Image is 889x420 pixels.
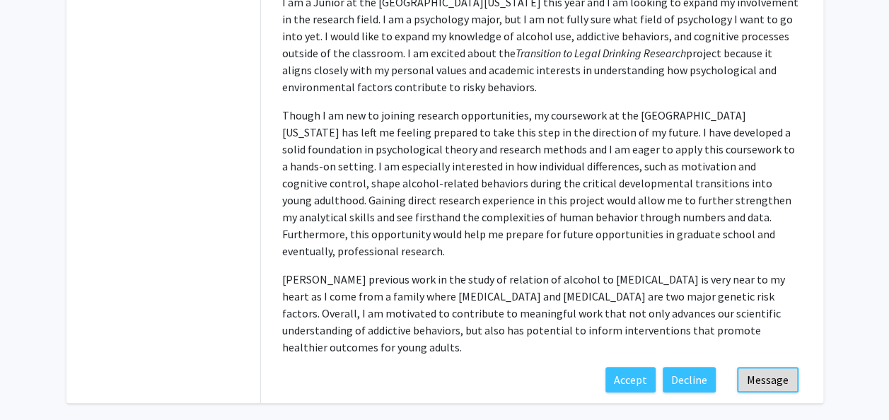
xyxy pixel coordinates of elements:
[11,356,60,409] iframe: Chat
[516,46,686,60] em: Transition to Legal Drinking Research
[663,367,716,392] button: Decline
[282,271,802,356] p: [PERSON_NAME] previous work in the study of relation of alcohol to [MEDICAL_DATA] is very near to...
[282,107,802,259] p: Though I am new to joining research opportunities, my coursework at the [GEOGRAPHIC_DATA][US_STAT...
[737,367,798,392] button: Message
[605,367,656,392] button: Accept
